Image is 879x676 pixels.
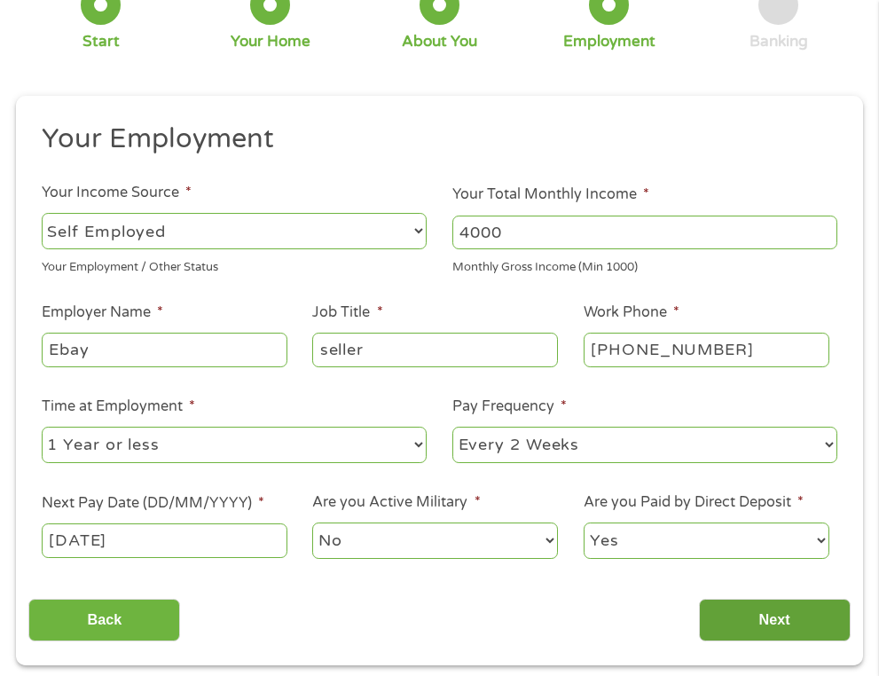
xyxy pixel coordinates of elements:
[82,32,120,51] div: Start
[452,253,837,277] div: Monthly Gross Income (Min 1000)
[750,32,808,51] div: Banking
[42,397,195,416] label: Time at Employment
[402,32,477,51] div: About You
[584,493,804,512] label: Are you Paid by Direct Deposit
[42,184,192,202] label: Your Income Source
[42,523,287,557] input: Use the arrow keys to pick a date
[312,333,558,366] input: Cashier
[584,303,679,322] label: Work Phone
[42,494,264,513] label: Next Pay Date (DD/MM/YYYY)
[452,397,567,416] label: Pay Frequency
[42,122,825,157] h2: Your Employment
[452,216,837,249] input: 1800
[28,599,180,642] input: Back
[42,333,287,366] input: Walmart
[312,303,382,322] label: Job Title
[42,253,427,277] div: Your Employment / Other Status
[584,333,829,366] input: (231) 754-4010
[231,32,310,51] div: Your Home
[312,493,480,512] label: Are you Active Military
[563,32,655,51] div: Employment
[699,599,851,642] input: Next
[42,303,163,322] label: Employer Name
[452,185,649,204] label: Your Total Monthly Income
